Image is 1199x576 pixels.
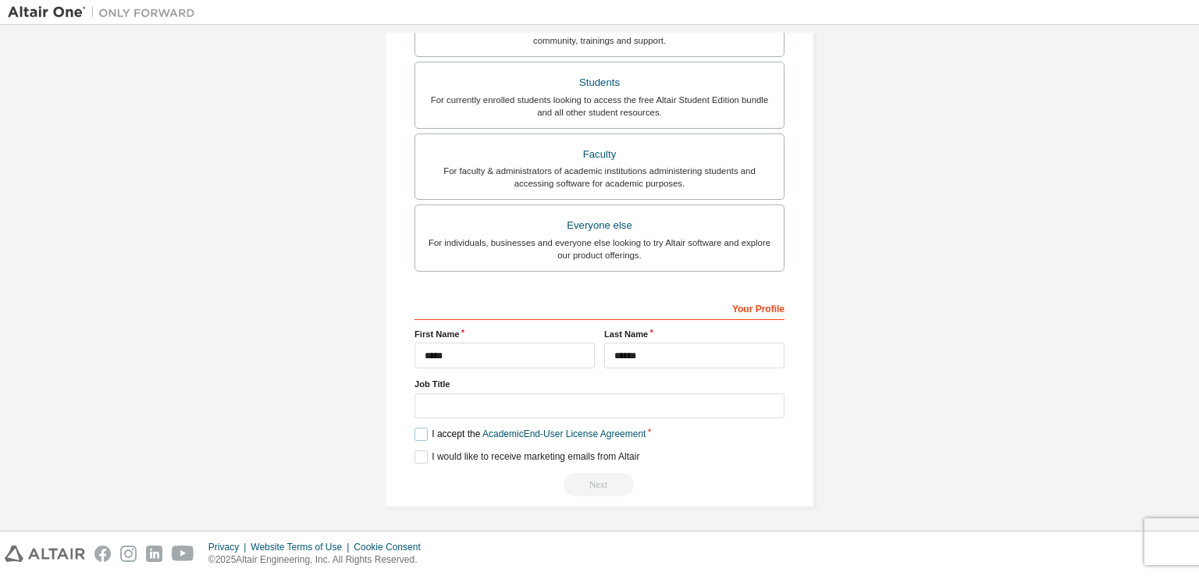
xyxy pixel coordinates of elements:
[414,473,785,496] div: Read and acccept EULA to continue
[354,541,429,553] div: Cookie Consent
[414,428,646,441] label: I accept the
[414,378,785,390] label: Job Title
[425,165,774,190] div: For faculty & administrators of academic institutions administering students and accessing softwa...
[8,5,203,20] img: Altair One
[425,236,774,261] div: For individuals, businesses and everyone else looking to try Altair software and explore our prod...
[172,546,194,562] img: youtube.svg
[425,144,774,165] div: Faculty
[5,546,85,562] img: altair_logo.svg
[146,546,162,562] img: linkedin.svg
[604,328,785,340] label: Last Name
[251,541,354,553] div: Website Terms of Use
[208,553,430,567] p: © 2025 Altair Engineering, Inc. All Rights Reserved.
[425,72,774,94] div: Students
[425,94,774,119] div: For currently enrolled students looking to access the free Altair Student Edition bundle and all ...
[414,328,595,340] label: First Name
[414,295,785,320] div: Your Profile
[414,450,639,464] label: I would like to receive marketing emails from Altair
[120,546,137,562] img: instagram.svg
[425,215,774,236] div: Everyone else
[94,546,111,562] img: facebook.svg
[425,22,774,47] div: For existing customers looking to access software downloads, HPC resources, community, trainings ...
[208,541,251,553] div: Privacy
[482,428,646,439] a: Academic End-User License Agreement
